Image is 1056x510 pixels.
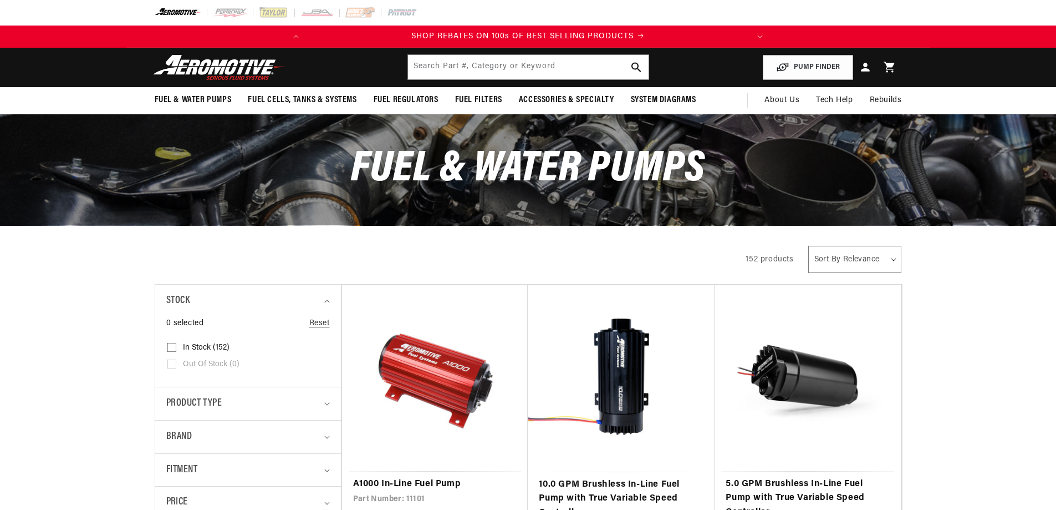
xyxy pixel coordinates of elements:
[166,293,190,309] span: Stock
[166,387,330,420] summary: Product type (0 selected)
[183,343,229,353] span: In stock (152)
[351,148,705,191] span: Fuel & Water Pumps
[248,94,356,106] span: Fuel Cells, Tanks & Systems
[166,421,330,453] summary: Brand (0 selected)
[756,87,808,114] a: About Us
[455,94,502,106] span: Fuel Filters
[365,87,447,113] summary: Fuel Regulators
[631,94,696,106] span: System Diagrams
[166,317,204,330] span: 0 selected
[808,87,861,114] summary: Tech Help
[166,429,192,445] span: Brand
[519,94,614,106] span: Accessories & Specialty
[511,87,623,113] summary: Accessories & Specialty
[307,31,749,43] div: Announcement
[285,26,307,48] button: Translation missing: en.sections.announcements.previous_announcement
[307,31,749,43] div: 1 of 2
[150,54,289,80] img: Aeromotive
[183,360,239,370] span: Out of stock (0)
[353,477,517,492] a: A1000 In-Line Fuel Pump
[166,454,330,487] summary: Fitment (0 selected)
[447,87,511,113] summary: Fuel Filters
[861,87,910,114] summary: Rebuilds
[166,495,188,510] span: Price
[127,26,930,48] slideshow-component: Translation missing: en.sections.announcements.announcement_bar
[166,285,330,317] summary: Stock (0 selected)
[309,317,330,330] a: Reset
[374,94,438,106] span: Fuel Regulators
[763,55,853,80] button: PUMP FINDER
[749,26,771,48] button: Translation missing: en.sections.announcements.next_announcement
[411,32,634,41] span: SHOP REBATES ON 100s OF BEST SELLING PRODUCTS
[166,462,198,478] span: Fitment
[764,96,799,104] span: About Us
[816,94,853,107] span: Tech Help
[623,87,705,113] summary: System Diagrams
[155,94,232,106] span: Fuel & Water Pumps
[408,55,649,79] input: Search by Part Number, Category or Keyword
[166,396,222,412] span: Product type
[870,94,902,107] span: Rebuilds
[624,55,649,79] button: search button
[746,255,793,264] span: 152 products
[307,31,749,43] a: SHOP REBATES ON 100s OF BEST SELLING PRODUCTS
[146,87,240,113] summary: Fuel & Water Pumps
[239,87,365,113] summary: Fuel Cells, Tanks & Systems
